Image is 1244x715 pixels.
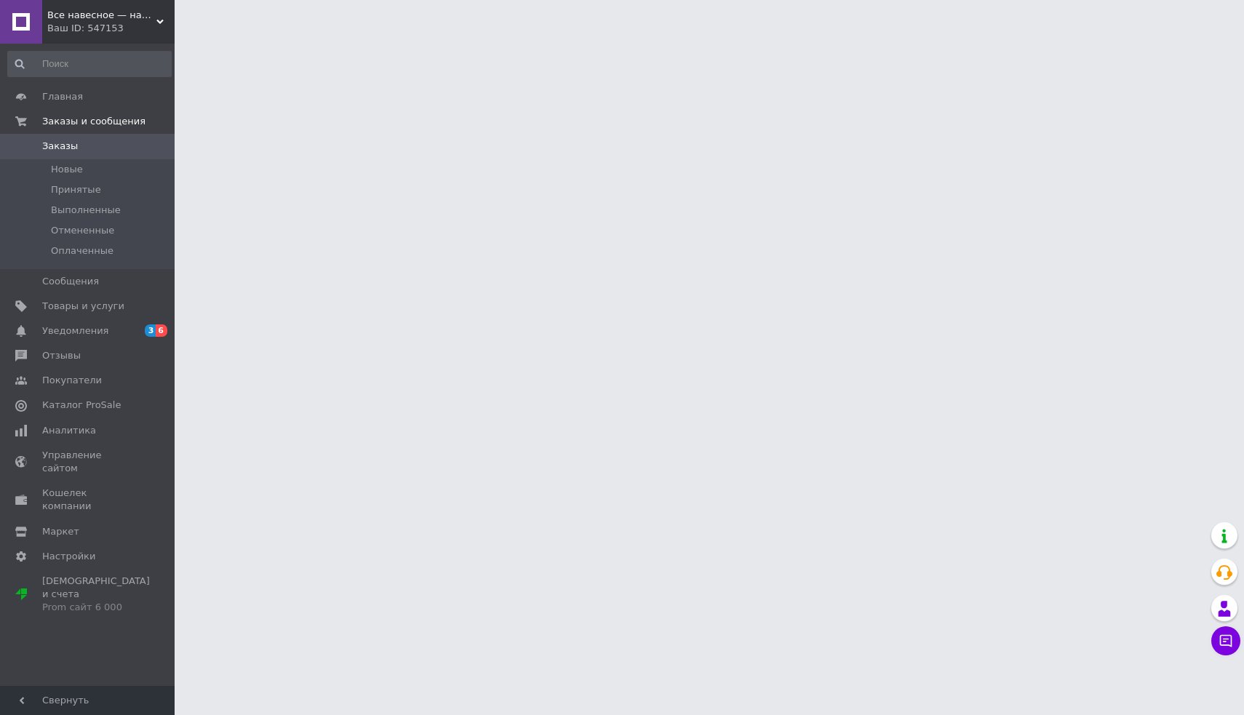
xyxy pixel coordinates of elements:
[42,324,108,337] span: Уведомления
[51,183,101,196] span: Принятые
[42,90,83,103] span: Главная
[145,324,156,337] span: 3
[156,324,167,337] span: 6
[51,224,114,237] span: Отмененные
[42,487,135,513] span: Кошелек компании
[51,204,121,217] span: Выполненные
[42,525,79,538] span: Маркет
[42,575,150,615] span: [DEMOGRAPHIC_DATA] и счета
[42,374,102,387] span: Покупатели
[42,601,150,614] div: Prom сайт 6 000
[51,244,113,257] span: Оплаченные
[7,51,172,77] input: Поиск
[42,449,135,475] span: Управление сайтом
[42,115,145,128] span: Заказы и сообщения
[47,9,156,22] span: Все навесное — навесное оборудование для тракторов и мотоблоков
[42,424,96,437] span: Аналитика
[47,22,175,35] div: Ваш ID: 547153
[1211,626,1240,655] button: Чат с покупателем
[42,300,124,313] span: Товары и услуги
[42,550,95,563] span: Настройки
[51,163,83,176] span: Новые
[42,349,81,362] span: Отзывы
[42,399,121,412] span: Каталог ProSale
[42,275,99,288] span: Сообщения
[42,140,78,153] span: Заказы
